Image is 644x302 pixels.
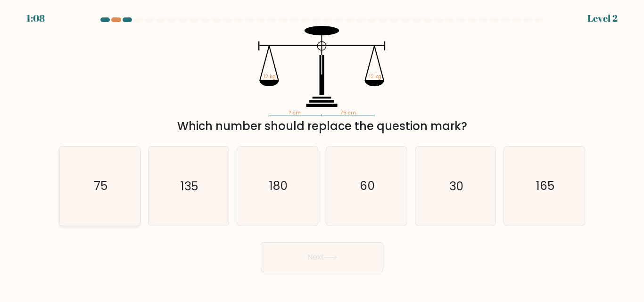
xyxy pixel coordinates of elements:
tspan: 12 kg [264,73,276,81]
button: Next [261,242,383,272]
text: 165 [536,178,554,195]
div: 1:08 [26,11,45,25]
tspan: 75 cm [340,109,356,116]
text: 60 [360,178,375,195]
text: 180 [269,178,288,195]
div: Level 2 [587,11,618,25]
text: 75 [93,178,107,195]
div: Which number should replace the question mark? [65,118,579,135]
text: 135 [181,178,198,195]
text: 30 [449,178,463,195]
tspan: ? cm [289,109,301,116]
tspan: 12 kg [370,73,382,81]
